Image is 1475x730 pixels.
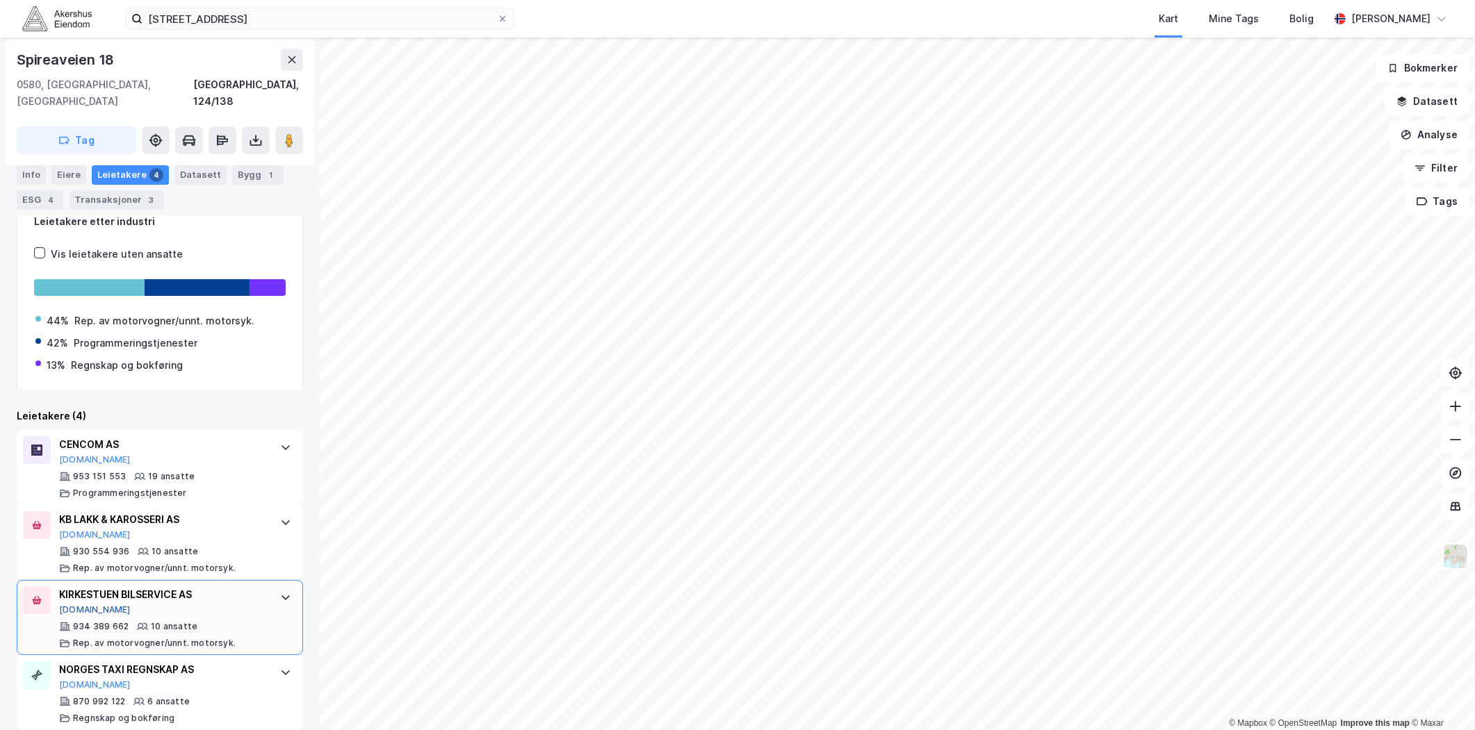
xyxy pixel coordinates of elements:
img: akershus-eiendom-logo.9091f326c980b4bce74ccdd9f866810c.svg [22,6,92,31]
div: Leietakere (4) [17,408,303,424]
div: Info [17,165,46,185]
div: Leietakere [92,165,169,185]
div: Mine Tags [1209,10,1259,27]
iframe: Chat Widget [1405,663,1475,730]
div: 13% [47,357,65,374]
div: 1 [264,168,278,182]
div: Programmeringstjenester [74,335,197,351]
div: 6 ansatte [147,696,190,707]
div: ESG [17,190,63,210]
a: Improve this map [1341,718,1410,728]
button: Tags [1405,188,1469,215]
button: Datasett [1385,88,1469,115]
div: Bygg [232,165,284,185]
div: Regnskap og bokføring [71,357,183,374]
div: 930 554 936 [73,546,129,557]
div: Transaksjoner [69,190,164,210]
div: Kontrollprogram for chat [1405,663,1475,730]
button: [DOMAIN_NAME] [59,604,131,615]
div: Kart [1159,10,1178,27]
div: 953 151 553 [73,471,126,482]
div: KB LAKK & KAROSSERI AS [59,511,266,528]
div: 870 992 122 [73,696,125,707]
div: NORGES TAXI REGNSKAP AS [59,661,266,678]
div: 10 ansatte [152,546,198,557]
input: Søk på adresse, matrikkel, gårdeiere, leietakere eller personer [142,8,497,29]
div: Vis leietakere uten ansatte [51,246,183,263]
div: 0580, [GEOGRAPHIC_DATA], [GEOGRAPHIC_DATA] [17,76,193,110]
div: 42% [47,335,68,351]
button: [DOMAIN_NAME] [59,454,131,465]
img: Z [1442,543,1469,570]
div: Bolig [1289,10,1314,27]
div: Eiere [51,165,86,185]
div: CENCOM AS [59,436,266,453]
button: Analyse [1389,121,1469,149]
div: Rep. av motorvogner/unnt. motorsyk. [73,563,236,574]
div: 4 [44,193,58,207]
div: Leietakere etter industri [34,213,286,230]
div: [GEOGRAPHIC_DATA], 124/138 [193,76,303,110]
div: 934 389 662 [73,621,129,632]
div: Rep. av motorvogner/unnt. motorsyk. [74,313,254,329]
div: Spireaveien 18 [17,49,117,71]
div: Rep. av motorvogner/unnt. motorsyk. [73,638,236,649]
div: 44% [47,313,69,329]
button: Tag [17,126,136,154]
a: Mapbox [1229,718,1267,728]
div: Regnskap og bokføring [73,713,174,724]
button: [DOMAIN_NAME] [59,529,131,540]
div: 4 [149,168,163,182]
div: 19 ansatte [148,471,195,482]
button: Filter [1403,154,1469,182]
div: Datasett [174,165,227,185]
div: Programmeringstjenester [73,488,187,499]
div: KIRKESTUEN BILSERVICE AS [59,586,266,603]
div: [PERSON_NAME] [1351,10,1431,27]
div: 10 ansatte [151,621,197,632]
button: Bokmerker [1376,54,1469,82]
a: OpenStreetMap [1270,718,1337,728]
button: [DOMAIN_NAME] [59,679,131,690]
div: 3 [145,193,158,207]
